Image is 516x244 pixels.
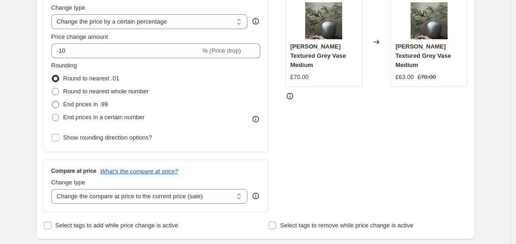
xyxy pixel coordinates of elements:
[51,179,86,186] span: Change type
[63,101,108,108] span: End prices in .99
[51,43,201,58] input: -15
[51,33,108,40] span: Price change amount
[63,75,119,82] span: Round to nearest .01
[290,73,309,82] div: £70.00
[411,2,448,39] img: Grey_Textured_Vase_A_004_80x.jpg
[395,43,451,68] span: [PERSON_NAME] Textured Grey Vase Medium
[63,88,149,95] span: Round to nearest whole number
[51,167,97,175] h3: Compare at price
[418,73,436,82] strike: £70.00
[63,114,145,121] span: End prices in a certain number
[280,222,413,229] span: Select tags to remove while price change is active
[251,191,260,201] div: help
[51,4,86,11] span: Change type
[203,47,241,54] span: % (Price drop)
[290,43,346,68] span: [PERSON_NAME] Textured Grey Vase Medium
[100,168,178,175] button: What's the compare at price?
[305,2,342,39] img: Grey_Textured_Vase_A_004_80x.jpg
[395,73,414,82] div: £63.00
[51,62,77,69] span: Rounding
[55,222,178,229] span: Select tags to add while price change is active
[63,134,152,141] span: Show rounding direction options?
[251,17,260,26] div: help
